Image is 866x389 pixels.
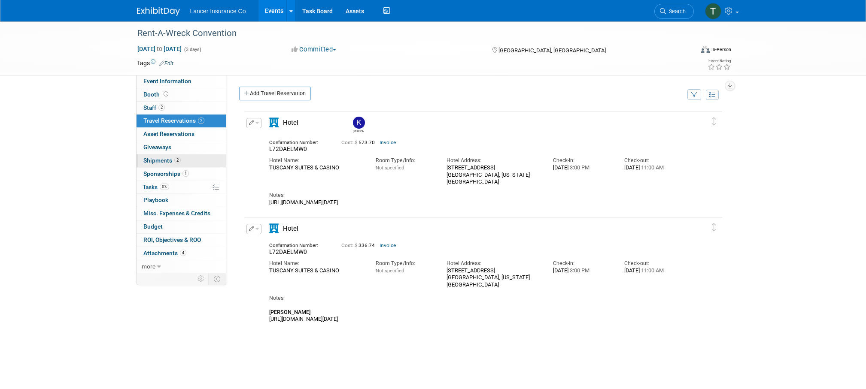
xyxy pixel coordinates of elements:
div: Notes: [269,192,683,199]
span: 2 [158,104,165,111]
div: Check-out: [624,157,682,164]
span: to [155,45,164,52]
div: [DATE] [553,164,611,171]
a: Giveaways [137,141,226,154]
a: Staff2 [137,102,226,115]
div: kathy egan [351,117,366,133]
span: Misc. Expenses & Credits [143,210,210,217]
span: Cost: $ [341,139,359,145]
div: TUSCANY SUITES & CASINO [269,164,363,171]
a: ROI, Objectives & ROO [137,234,226,247]
span: (3 days) [183,47,201,52]
a: Invoice [380,242,396,248]
div: TUSCANY SUITES & CASINO [269,267,363,274]
span: [GEOGRAPHIC_DATA], [GEOGRAPHIC_DATA] [498,47,606,54]
td: Personalize Event Tab Strip [194,273,209,284]
span: Event Information [143,78,191,84]
span: 573.70 [341,139,378,145]
span: Sponsorships [143,170,189,177]
div: Confirmation Number: [269,240,328,248]
span: 0% [160,184,169,190]
a: more [137,260,226,273]
img: Terrence Forrest [705,3,721,19]
span: ROI, Objectives & ROO [143,236,201,243]
span: Tasks [143,184,169,190]
span: Search [666,8,686,15]
div: Hotel Name: [269,157,363,164]
div: [DATE] [624,267,682,274]
div: Check-in: [553,157,611,164]
span: Lancer Insurance Co [190,8,246,15]
div: Confirmation Number: [269,137,328,145]
span: 11:00 AM [640,164,664,171]
span: 2 [174,157,181,163]
div: Hotel Name: [269,260,363,267]
div: [STREET_ADDRESS] [GEOGRAPHIC_DATA], [US_STATE][GEOGRAPHIC_DATA] [447,267,540,288]
td: Toggle Event Tabs [208,273,226,284]
div: Hotel Address: [447,157,540,164]
div: [STREET_ADDRESS] [GEOGRAPHIC_DATA], [US_STATE][GEOGRAPHIC_DATA] [447,164,540,185]
a: Tasks0% [137,181,226,194]
span: Hotel [283,119,298,127]
a: Booth [137,88,226,101]
a: Sponsorships1 [137,168,226,181]
span: Not specified [376,165,404,171]
span: L72DAELMW0 [269,248,307,255]
span: 4 [180,250,186,256]
a: Shipments2 [137,154,226,167]
span: Budget [143,223,163,230]
div: Room Type/Info: [376,260,434,267]
span: Giveaways [143,144,171,151]
div: [DATE] [553,267,611,274]
i: Filter by Traveler [691,92,697,98]
a: Asset Reservations [137,128,226,141]
span: Shipments [143,157,181,164]
div: [URL][DOMAIN_NAME][DATE] [269,199,683,219]
span: L72DAELMW0 [269,145,307,152]
div: Event Format [643,45,732,57]
span: Hotel [283,225,298,232]
span: Asset Reservations [143,130,194,137]
a: Attachments4 [137,247,226,260]
span: Staff [143,104,165,111]
img: Format-Inperson.png [701,46,710,53]
a: Search [654,4,694,19]
div: Check-in: [553,260,611,267]
td: Tags [137,59,173,67]
a: Add Travel Reservation [239,87,311,100]
span: more [142,263,155,270]
span: 336.74 [341,242,378,248]
i: Hotel [269,118,279,127]
div: [DATE] [624,164,682,171]
span: 3:00 PM [568,164,589,171]
div: Hotel Address: [447,260,540,267]
a: Playbook [137,194,226,207]
div: Check-out: [624,260,682,267]
span: [DATE] [DATE] [137,45,182,53]
span: Attachments [143,250,186,256]
a: Edit [159,60,173,66]
div: kathy egan [353,129,364,133]
div: [URL][DOMAIN_NAME][DATE] [269,302,683,322]
div: Room Type/Info: [376,157,434,164]
a: Budget [137,220,226,233]
span: Travel Reservations [143,117,204,124]
span: Booth [143,91,170,98]
i: Click and drag to move item [712,223,716,231]
div: In-Person [711,46,731,53]
a: Invoice [380,139,396,145]
span: Cost: $ [341,242,359,248]
a: Travel Reservations2 [137,115,226,127]
div: Rent-A-Wreck Convention [134,26,681,41]
span: 1 [182,170,189,177]
b: [PERSON_NAME] [269,309,310,315]
button: Committed [289,45,340,54]
span: Not specified [376,268,404,274]
span: Playbook [143,196,168,203]
i: Hotel [269,224,279,233]
a: Event Information [137,75,226,88]
a: Misc. Expenses & Credits [137,207,226,220]
span: 11:00 AM [640,267,664,274]
span: 3:00 PM [568,267,589,274]
i: Click and drag to move item [712,117,716,125]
